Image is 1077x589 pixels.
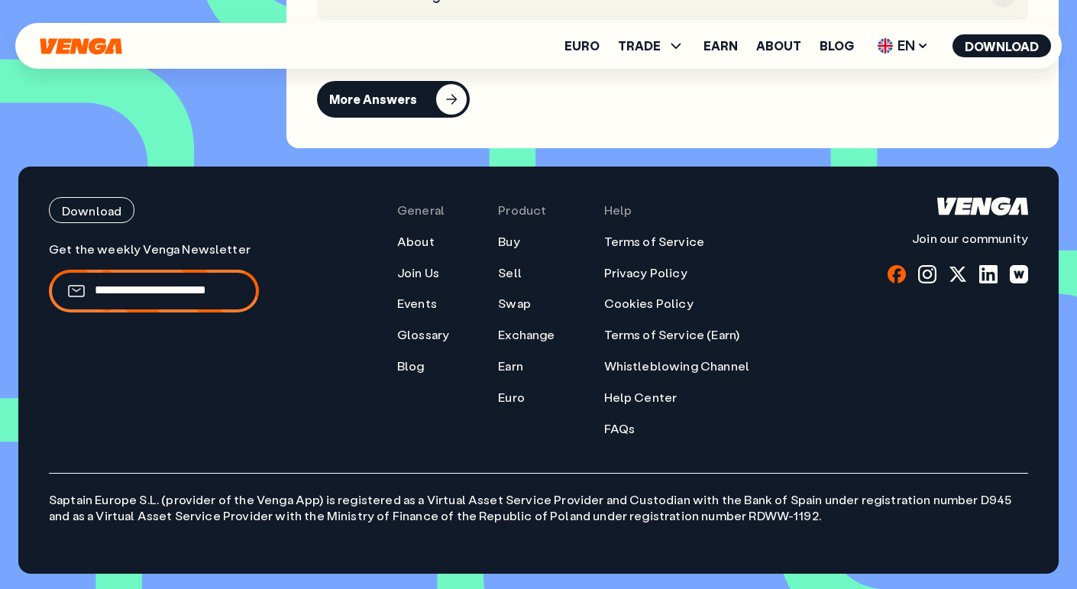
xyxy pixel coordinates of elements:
a: About [756,40,801,52]
a: Download [49,197,259,223]
a: Privacy Policy [604,265,687,281]
a: x [949,265,967,283]
a: Glossary [397,327,449,343]
a: Events [397,296,437,312]
a: Whistleblowing Channel [604,358,750,374]
span: EN [872,34,934,58]
a: Buy [498,234,519,250]
a: fb [888,265,906,283]
a: Euro [564,40,600,52]
p: Join our community [888,231,1028,247]
button: Download [49,197,134,223]
a: linkedin [979,265,998,283]
a: Euro [498,390,525,406]
a: instagram [918,265,936,283]
a: Help Center [604,390,678,406]
span: Help [604,202,632,218]
a: Join Us [397,265,439,281]
svg: Home [937,197,1028,215]
button: More Answers [317,81,470,118]
a: Blog [820,40,854,52]
span: Product [498,202,546,218]
a: Blog [397,358,425,374]
p: Saptain Europe S.L. (provider of the Venga App) is registered as a Virtual Asset Service Provider... [49,473,1028,524]
svg: Home [38,37,124,55]
a: FAQs [604,421,636,437]
a: Sell [498,265,522,281]
span: General [397,202,445,218]
a: Exchange [498,327,555,343]
a: Swap [498,296,531,312]
a: About [397,234,435,250]
span: TRADE [618,37,685,55]
img: flag-uk [878,38,893,53]
p: Get the weekly Venga Newsletter [49,241,259,257]
a: Earn [498,358,523,374]
a: Terms of Service (Earn) [604,327,740,343]
a: Terms of Service [604,234,705,250]
div: More Answers [329,92,417,107]
a: Earn [703,40,738,52]
span: TRADE [618,40,661,52]
a: warpcast [1010,265,1028,283]
button: Download [952,34,1051,57]
a: Cookies Policy [604,296,694,312]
